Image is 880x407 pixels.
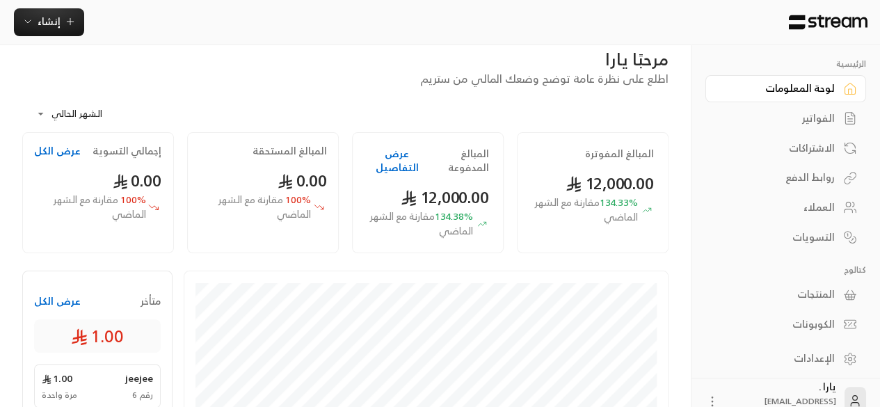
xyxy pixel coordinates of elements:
a: الكوبونات [705,311,866,338]
span: مقارنة مع الشهر الماضي [369,207,472,239]
img: Logo [787,15,869,30]
div: الاشتراكات [723,141,835,155]
span: 0.00 [278,166,327,195]
button: إنشاء [14,8,84,36]
div: العملاء [723,200,835,214]
span: 0.00 [113,166,162,195]
div: الفواتير [723,111,835,125]
div: الكوبونات [723,317,835,331]
span: 1.00 [71,325,124,347]
div: لوحة المعلومات [723,81,835,95]
span: مقارنة مع الشهر الماضي [218,191,311,223]
span: 12,000.00 [401,183,489,212]
a: العملاء [705,194,866,221]
a: الفواتير [705,105,866,132]
a: الإعدادات [705,345,866,372]
div: الإعدادات [723,351,835,365]
span: 100 % [34,193,146,222]
span: إنشاء [38,13,61,30]
span: 100 % [199,193,311,222]
span: 12,000.00 [566,169,654,198]
p: الرئيسية [705,58,866,70]
div: روابط الدفع [723,170,835,184]
span: 134.38 % [367,209,472,239]
button: عرض الكل [34,144,81,158]
div: مرحبًا يارا [22,48,669,70]
a: لوحة المعلومات [705,75,866,102]
h2: المبالغ المستحقة [253,144,327,158]
div: الشهر الحالي [29,96,134,132]
span: مقارنة مع الشهر الماضي [54,191,146,223]
h2: المبالغ المفوترة [585,147,654,161]
span: jeejee [125,372,153,385]
div: المنتجات [723,287,835,301]
button: عرض التفاصيل [367,147,427,175]
span: 1.00 [42,372,72,385]
a: المنتجات [705,281,866,308]
a: روابط الدفع [705,164,866,191]
button: عرض الكل [34,294,81,308]
span: متأخر [141,294,161,308]
span: مرة واحدة [42,390,77,401]
span: اطلع على نظرة عامة توضح وضعك المالي من ستريم [420,69,669,88]
span: 134.33 % [531,195,637,225]
span: مقارنة مع الشهر الماضي [535,193,638,225]
span: رقم 6 [132,390,153,401]
h2: المبالغ المدفوعة [427,147,489,175]
h2: إجمالي التسوية [93,144,161,158]
p: كتالوج [705,264,866,276]
a: التسويات [705,223,866,250]
a: الاشتراكات [705,134,866,161]
div: التسويات [723,230,835,244]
